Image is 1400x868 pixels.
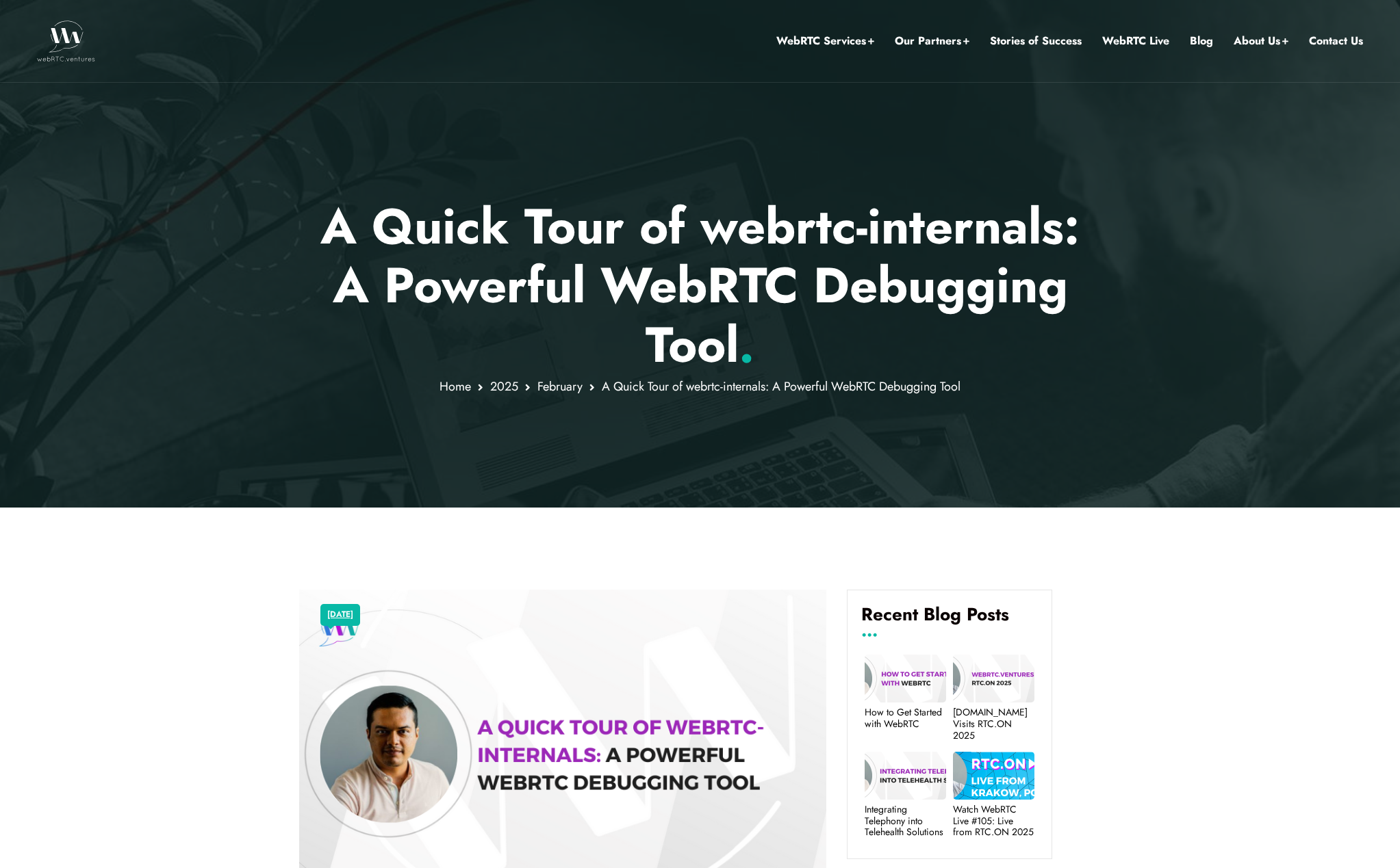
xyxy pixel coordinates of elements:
a: WebRTC Services [776,32,874,50]
span: A Quick Tour of webrtc-internals: A Powerful WebRTC Debugging Tool [602,378,960,395]
a: Home [440,378,471,395]
span: . [739,309,754,380]
h4: Recent Blog Posts [861,604,1038,635]
a: Contact Us [1309,32,1363,50]
a: Blog [1190,32,1213,50]
a: February [537,378,583,395]
a: How to Get Started with WebRTC [865,707,946,730]
a: About Us [1234,32,1288,50]
a: Stories of Success [990,32,1082,50]
a: Our Partners [895,32,969,50]
a: [DATE] [327,606,353,624]
a: [DOMAIN_NAME] Visits RTC.ON 2025 [953,707,1034,741]
a: 2025 [490,378,518,395]
a: Integrating Telephony into Telehealth Solutions [865,804,946,838]
p: A Quick Tour of webrtc-internals: A Powerful WebRTC Debugging Tool [299,197,1101,374]
img: WebRTC.ventures [37,21,95,62]
a: WebRTC Live [1102,32,1169,50]
a: Watch WebRTC Live #105: Live from RTC.ON 2025 [953,804,1034,838]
